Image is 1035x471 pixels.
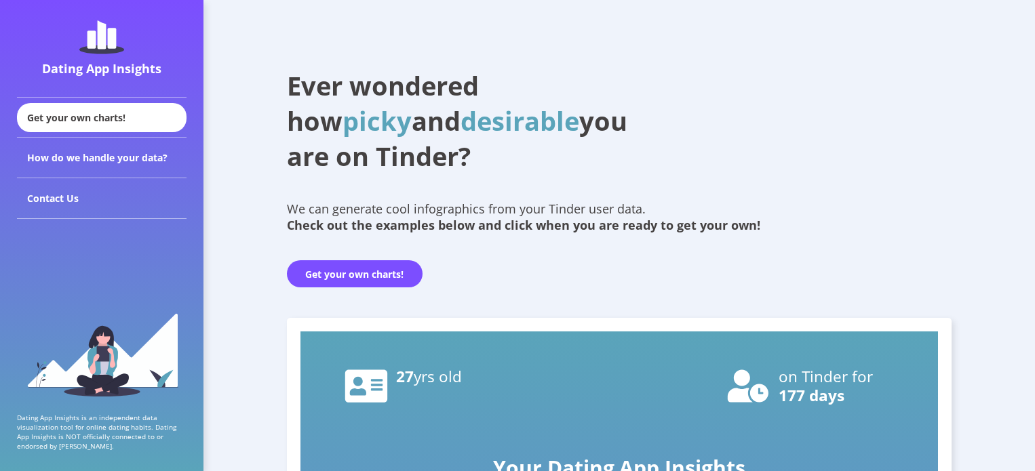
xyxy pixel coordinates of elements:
[79,20,124,54] img: dating-app-insights-logo.5abe6921.svg
[779,366,873,387] text: on Tinder for
[287,217,760,233] b: Check out the examples below and click when you are ready to get your own!
[26,312,178,396] img: sidebar_girl.91b9467e.svg
[287,201,952,233] div: We can generate cool infographics from your Tinder user data.
[287,68,660,173] h1: Ever wondered how and you are on Tinder?
[17,103,187,132] div: Get your own charts!
[414,366,462,387] tspan: yrs old
[779,385,844,406] text: 177 days
[20,60,183,77] div: Dating App Insights
[461,103,579,138] span: desirable
[17,178,187,219] div: Contact Us
[343,103,412,138] span: picky
[17,138,187,178] div: How do we handle your data?
[396,366,462,387] text: 27
[287,260,423,287] button: Get your own charts!
[17,413,187,451] p: Dating App Insights is an independent data visualization tool for online dating habits. Dating Ap...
